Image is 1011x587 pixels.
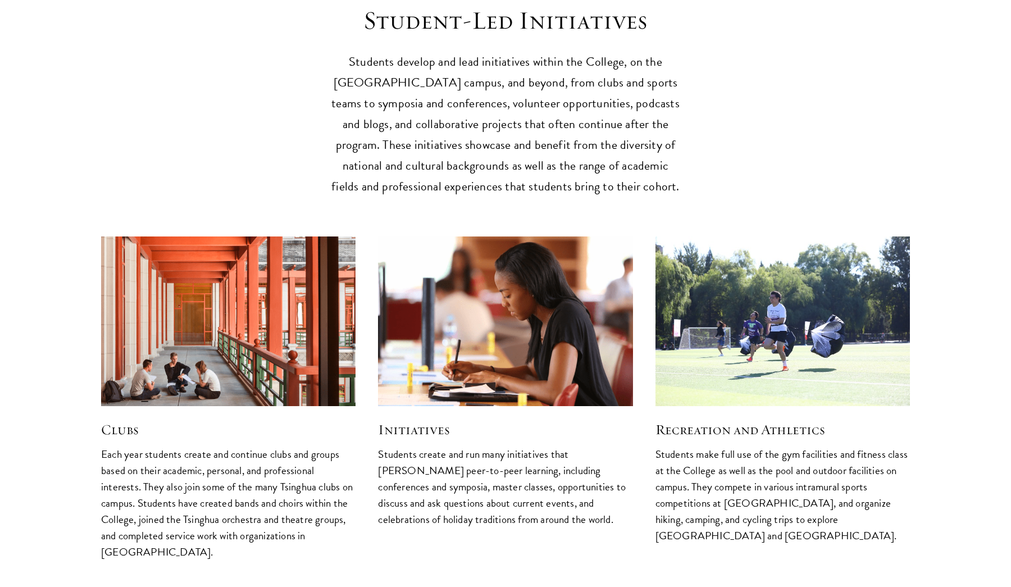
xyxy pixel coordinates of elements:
[331,52,680,197] p: Students develop and lead initiatives within the College, on the [GEOGRAPHIC_DATA] campus, and be...
[655,446,910,544] p: Students make full use of the gym facilities and fitness class at the College as well as the pool...
[101,446,356,560] p: Each year students create and continue clubs and groups based on their academic, personal, and pr...
[331,5,680,37] h3: Student-Led Initiatives
[655,420,910,439] h5: Recreation and Athletics
[101,420,356,439] h5: Clubs
[378,446,632,527] p: Students create and run many initiatives that [PERSON_NAME] peer-to-peer learning, including conf...
[378,420,632,439] h5: Initiatives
